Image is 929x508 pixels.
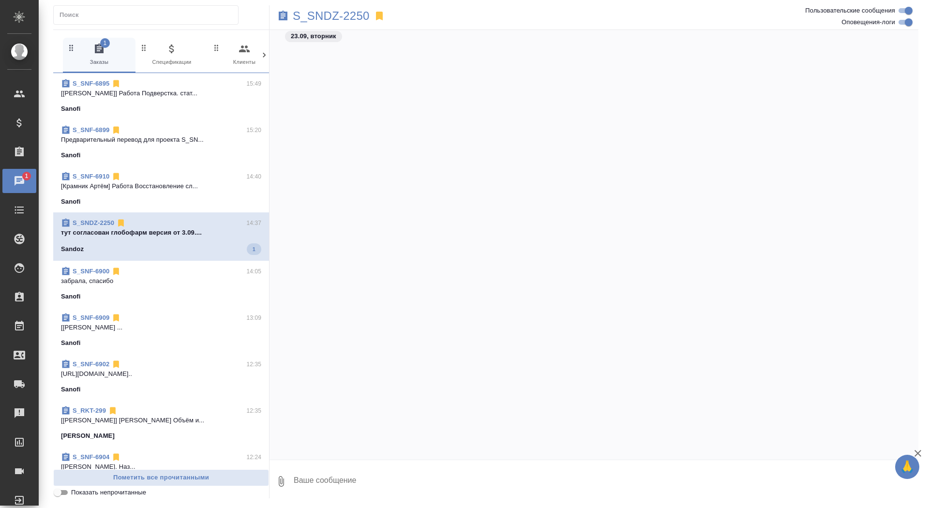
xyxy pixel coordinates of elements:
[899,457,915,477] span: 🙏
[841,17,895,27] span: Оповещения-логи
[246,218,261,228] p: 14:37
[246,313,261,323] p: 13:09
[246,359,261,369] p: 12:35
[111,267,121,276] svg: Отписаться
[61,276,261,286] p: забрала, спасибо
[111,79,121,89] svg: Отписаться
[61,244,84,254] p: Sandoz
[2,169,36,193] a: 1
[53,354,269,400] div: S_SNF-690212:35[URL][DOMAIN_NAME]..Sanofi
[246,267,261,276] p: 14:05
[246,172,261,181] p: 14:40
[116,218,126,228] svg: Отписаться
[61,181,261,191] p: [Крамник Артём] Работа Восстановление сл...
[67,43,132,67] span: Заказы
[67,43,76,52] svg: Зажми и перетащи, чтобы поменять порядок вкладок
[61,385,81,394] p: Sanofi
[53,261,269,307] div: S_SNF-690014:05забрала, спасибоSanofi
[139,43,204,67] span: Спецификации
[53,447,269,493] div: S_SNF-690412:24[[PERSON_NAME]. Наз...Sanofi
[246,406,261,416] p: 12:35
[73,126,109,134] a: S_SNF-6899
[61,462,261,472] p: [[PERSON_NAME]. Наз...
[246,125,261,135] p: 15:20
[73,173,109,180] a: S_SNF-6910
[212,43,221,52] svg: Зажми и перетащи, чтобы поменять порядок вкладок
[212,43,277,67] span: Клиенты
[53,120,269,166] div: S_SNF-689915:20Предварительный перевод для проекта S_SN...Sanofi
[805,6,895,15] span: Пользовательские сообщения
[61,431,115,441] p: [PERSON_NAME]
[53,469,269,486] button: Пометить все прочитанными
[61,150,81,160] p: Sanofi
[53,212,269,261] div: S_SNDZ-225014:37тут согласован глобофарм версия от 3.09....Sandoz1
[73,268,109,275] a: S_SNF-6900
[61,89,261,98] p: [[PERSON_NAME]] Работа Подверстка. стат...
[111,172,121,181] svg: Отписаться
[53,166,269,212] div: S_SNF-691014:40[Крамник Артём] Работа Восстановление сл...Sanofi
[73,219,114,226] a: S_SNDZ-2250
[247,244,261,254] span: 1
[53,307,269,354] div: S_SNF-690913:09[[PERSON_NAME] ...Sanofi
[73,453,109,461] a: S_SNF-6904
[139,43,149,52] svg: Зажми и перетащи, чтобы поменять порядок вкладок
[61,323,261,332] p: [[PERSON_NAME] ...
[60,8,238,22] input: Поиск
[53,73,269,120] div: S_SNF-689515:49[[PERSON_NAME]] Работа Подверстка. стат...Sanofi
[73,80,109,87] a: S_SNF-6895
[61,338,81,348] p: Sanofi
[19,171,34,181] span: 1
[111,359,121,369] svg: Отписаться
[71,488,146,497] span: Показать непрочитанные
[291,31,336,41] p: 23.09, вторник
[61,104,81,114] p: Sanofi
[111,452,121,462] svg: Отписаться
[293,11,370,21] a: S_SNDZ-2250
[108,406,118,416] svg: Отписаться
[895,455,919,479] button: 🙏
[111,313,121,323] svg: Отписаться
[73,360,109,368] a: S_SNF-6902
[246,452,261,462] p: 12:24
[73,407,106,414] a: S_RKT-299
[59,472,264,483] span: Пометить все прочитанными
[61,369,261,379] p: [URL][DOMAIN_NAME]..
[61,135,261,145] p: Предварительный перевод для проекта S_SN...
[100,38,110,48] span: 1
[53,400,269,447] div: S_RKT-29912:35[[PERSON_NAME]] [PERSON_NAME] Объём и...[PERSON_NAME]
[61,228,261,238] p: тут согласован глобофарм версия от 3.09....
[73,314,109,321] a: S_SNF-6909
[61,197,81,207] p: Sanofi
[61,292,81,301] p: Sanofi
[61,416,261,425] p: [[PERSON_NAME]] [PERSON_NAME] Объём и...
[111,125,121,135] svg: Отписаться
[246,79,261,89] p: 15:49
